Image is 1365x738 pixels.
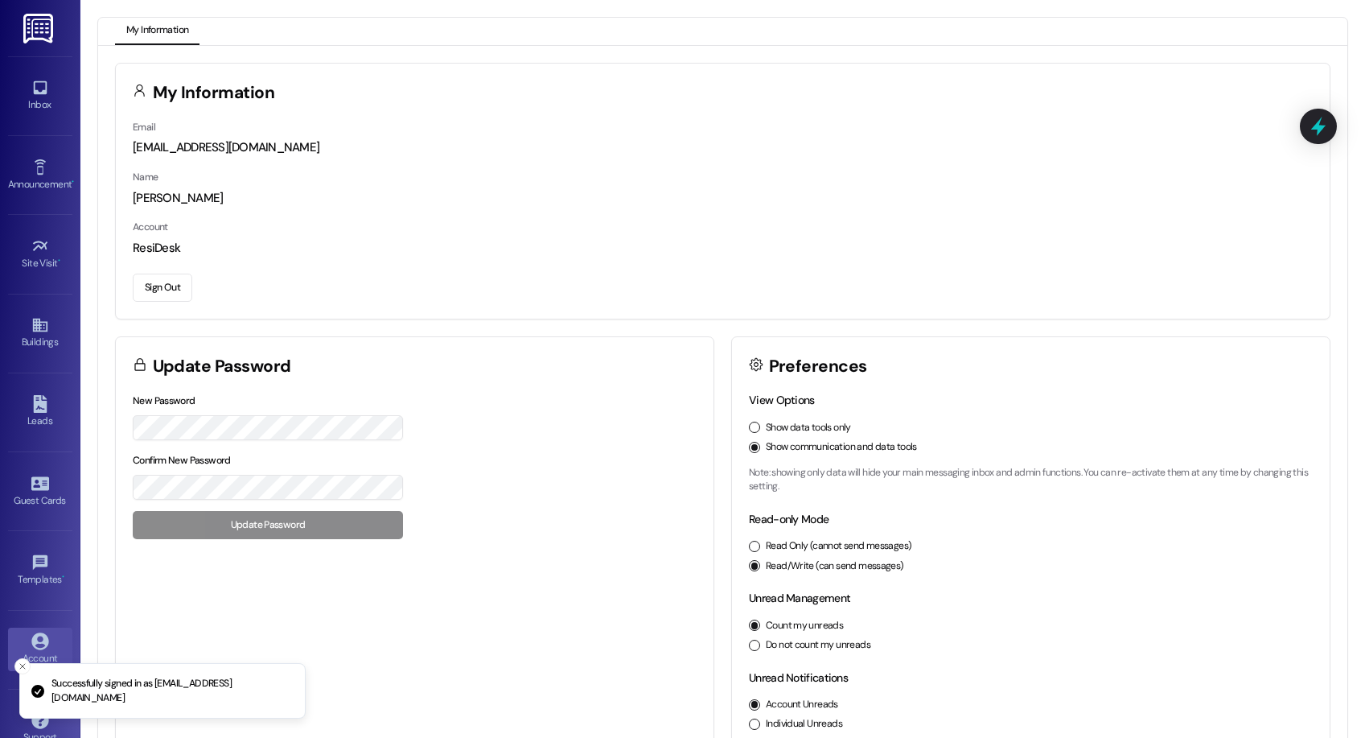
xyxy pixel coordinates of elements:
label: Show communication and data tools [766,440,917,455]
span: • [58,255,60,266]
label: Read/Write (can send messages) [766,559,904,574]
a: Inbox [8,74,72,118]
a: Templates • [8,549,72,592]
p: Successfully signed in as [EMAIL_ADDRESS][DOMAIN_NAME] [51,677,292,705]
button: Close toast [14,658,31,674]
button: My Information [115,18,199,45]
label: Unread Notifications [749,670,848,685]
p: Note: showing only data will hide your main messaging inbox and admin functions. You can re-activ... [749,466,1313,494]
div: [EMAIL_ADDRESS][DOMAIN_NAME] [133,139,1313,156]
label: Email [133,121,155,134]
label: View Options [749,393,815,407]
label: Read-only Mode [749,512,828,526]
label: Individual Unreads [766,717,842,732]
a: Guest Cards [8,470,72,513]
span: • [62,571,64,583]
label: Do not count my unreads [766,638,870,653]
div: ResiDesk [133,240,1313,257]
h3: Update Password [153,358,291,375]
a: Leads [8,390,72,434]
button: Sign Out [133,274,192,302]
label: Confirm New Password [133,454,231,467]
label: Read Only (cannot send messages) [766,539,911,554]
a: Buildings [8,311,72,355]
a: Site Visit • [8,233,72,276]
a: Account [8,628,72,671]
h3: My Information [153,85,275,101]
label: Show data tools only [766,421,851,435]
label: Name [133,171,158,183]
label: New Password [133,394,195,407]
label: Count my unreads [766,619,843,633]
label: Unread Management [749,591,850,605]
img: ResiDesk Logo [23,14,56,43]
label: Account [133,221,168,233]
span: • [72,176,74,188]
div: [PERSON_NAME] [133,190,1313,207]
label: Account Unreads [766,698,838,712]
h3: Preferences [769,358,867,375]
